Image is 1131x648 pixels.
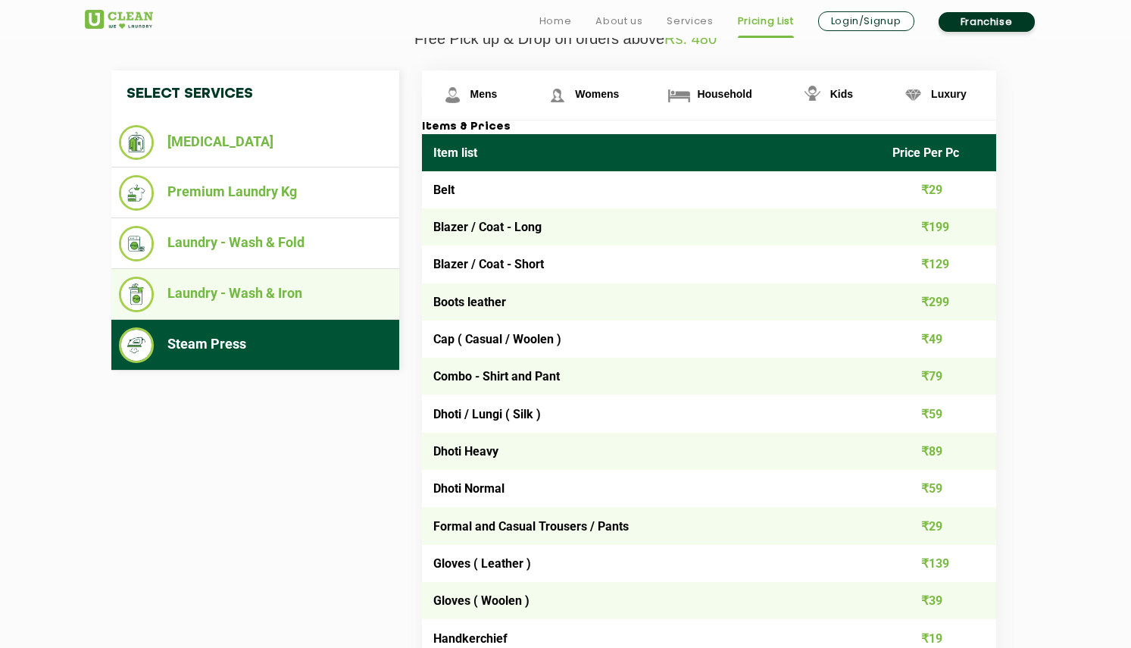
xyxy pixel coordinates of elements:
[881,470,996,507] td: ₹59
[119,226,155,261] img: Laundry - Wash & Fold
[881,507,996,544] td: ₹29
[119,175,155,211] img: Premium Laundry Kg
[881,283,996,321] td: ₹299
[422,507,882,544] td: Formal and Casual Trousers / Pants
[439,82,466,108] img: Mens
[664,30,717,47] span: Rs. 480
[119,175,392,211] li: Premium Laundry Kg
[881,208,996,246] td: ₹199
[666,82,692,108] img: Household
[422,358,882,395] td: Combo - Shirt and Pant
[881,246,996,283] td: ₹129
[881,545,996,582] td: ₹139
[422,433,882,470] td: Dhoti Heavy
[470,88,498,100] span: Mens
[595,12,642,30] a: About us
[119,327,392,363] li: Steam Press
[422,545,882,582] td: Gloves ( Leather )
[900,82,926,108] img: Luxury
[422,208,882,246] td: Blazer / Coat - Long
[119,125,155,160] img: Dry Cleaning
[111,70,399,117] h4: Select Services
[422,321,882,358] td: Cap ( Casual / Woolen )
[422,582,882,619] td: Gloves ( Woolen )
[422,134,882,171] th: Item list
[85,30,1047,48] p: Free Pick up & Drop on orders above
[422,246,882,283] td: Blazer / Coat - Short
[422,395,882,432] td: Dhoti / Lungi ( Silk )
[119,226,392,261] li: Laundry - Wash & Fold
[881,395,996,432] td: ₹59
[119,327,155,363] img: Steam Press
[818,11,914,31] a: Login/Signup
[697,88,751,100] span: Household
[539,12,572,30] a: Home
[119,125,392,160] li: [MEDICAL_DATA]
[881,433,996,470] td: ₹89
[422,283,882,321] td: Boots leather
[544,82,570,108] img: Womens
[738,12,794,30] a: Pricing List
[931,88,967,100] span: Luxury
[881,134,996,171] th: Price Per Pc
[830,88,853,100] span: Kids
[881,582,996,619] td: ₹39
[422,121,996,134] h3: Items & Prices
[422,470,882,507] td: Dhoti Normal
[119,277,155,312] img: Laundry - Wash & Iron
[799,82,826,108] img: Kids
[85,10,153,29] img: UClean Laundry and Dry Cleaning
[881,171,996,208] td: ₹29
[667,12,713,30] a: Services
[939,12,1035,32] a: Franchise
[575,88,619,100] span: Womens
[119,277,392,312] li: Laundry - Wash & Iron
[422,171,882,208] td: Belt
[881,358,996,395] td: ₹79
[881,321,996,358] td: ₹49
